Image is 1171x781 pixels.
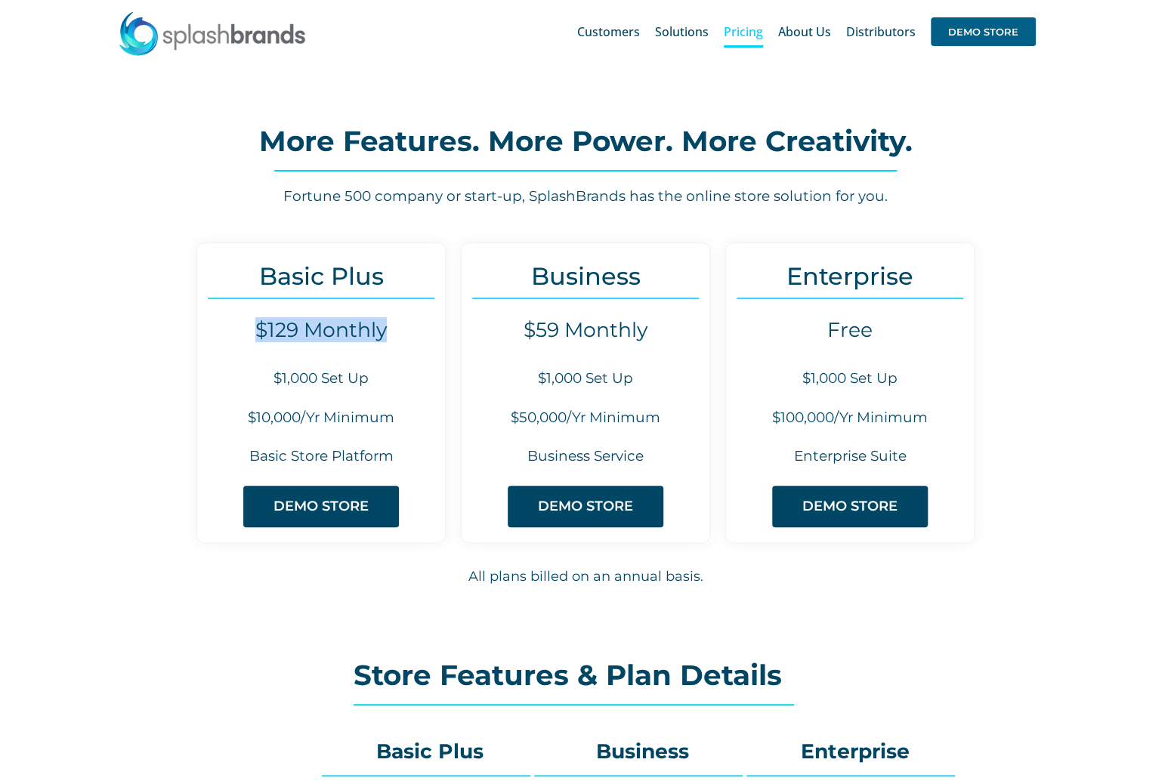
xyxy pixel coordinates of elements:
[462,446,709,467] h6: Business Service
[596,739,689,764] strong: Business
[846,8,916,56] a: Distributors
[726,408,974,428] h6: $100,000/Yr Minimum
[724,8,763,56] a: Pricing
[726,369,974,389] h6: $1,000 Set Up
[931,17,1036,46] span: DEMO STORE
[538,499,633,514] span: DEMO STORE
[778,26,831,38] span: About Us
[197,408,445,428] h6: $10,000/Yr Minimum
[577,26,640,38] span: Customers
[59,566,1113,587] h6: All plans billed on an annual basis.
[726,446,974,467] h6: Enterprise Suite
[273,499,369,514] span: DEMO STORE
[197,446,445,467] h6: Basic Store Platform
[462,318,709,342] h4: $59 Monthly
[508,486,663,527] a: DEMO STORE
[931,8,1036,56] a: DEMO STORE
[655,26,709,38] span: Solutions
[462,408,709,428] h6: $50,000/Yr Minimum
[76,126,1095,156] h2: More Features. More Power. More Creativity.
[197,262,445,290] h3: Basic Plus
[243,486,399,527] a: DEMO STORE
[802,499,898,514] span: DEMO STORE
[726,318,974,342] h4: Free
[724,26,763,38] span: Pricing
[846,26,916,38] span: Distributors
[462,369,709,389] h6: $1,000 Set Up
[76,187,1095,207] h6: Fortune 500 company or start-up, SplashBrands has the online store solution for you.
[376,739,484,764] strong: Basic Plus
[800,739,909,764] strong: Enterprise
[726,262,974,290] h3: Enterprise
[118,11,307,56] img: SplashBrands.com Logo
[577,8,640,56] a: Customers
[197,369,445,389] h6: $1,000 Set Up
[197,318,445,342] h4: $129 Monthly
[354,660,817,690] h2: Store Features & Plan Details
[462,262,709,290] h3: Business
[772,486,928,527] a: DEMO STORE
[577,8,1036,56] nav: Main Menu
